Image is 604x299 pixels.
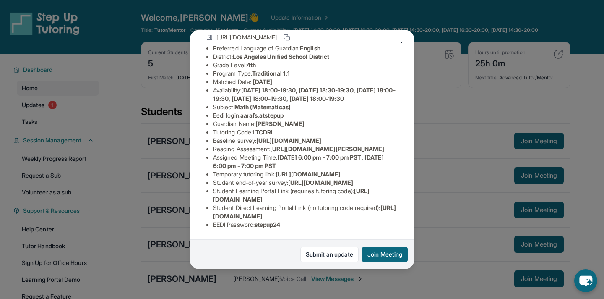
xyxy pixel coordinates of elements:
li: Program Type: [213,69,398,78]
button: chat-button [574,269,597,292]
span: [DATE] [253,78,272,85]
li: Student Direct Learning Portal Link (no tutoring code required) : [213,204,398,220]
img: Close Icon [398,39,405,46]
span: Los Angeles Unified School District [233,53,329,60]
span: [URL][DOMAIN_NAME] [256,137,321,144]
span: [DATE] 6:00 pm - 7:00 pm PST, [DATE] 6:00 pm - 7:00 pm PST [213,154,384,169]
li: Grade Level: [213,61,398,69]
li: Preferred Language of Guardian: [213,44,398,52]
li: Assigned Meeting Time : [213,153,398,170]
span: stepup24 [255,221,281,228]
span: LTCDRL [253,129,274,136]
li: Eedi login : [213,111,398,120]
span: aarafs.atstepup [240,112,284,119]
span: [URL][DOMAIN_NAME] [216,33,277,42]
li: Tutoring Code : [213,128,398,136]
li: Matched Date: [213,78,398,86]
span: [URL][DOMAIN_NAME] [276,170,341,178]
li: Subject : [213,103,398,111]
li: Student Learning Portal Link (requires tutoring code) : [213,187,398,204]
li: Guardian Name : [213,120,398,128]
li: Temporary tutoring link : [213,170,398,178]
span: 4th [247,61,256,68]
span: [PERSON_NAME] [255,120,305,127]
span: [URL][DOMAIN_NAME][PERSON_NAME] [270,145,384,152]
span: [URL][DOMAIN_NAME] [288,179,353,186]
li: Baseline survey : [213,136,398,145]
span: English [300,45,320,52]
li: EEDI Password : [213,220,398,229]
li: Student end-of-year survey : [213,178,398,187]
li: Availability: [213,86,398,103]
button: Join Meeting [362,247,408,262]
span: Math (Matemáticas) [234,103,291,110]
button: Copy link [282,32,292,42]
li: District: [213,52,398,61]
span: [DATE] 18:00-19:30, [DATE] 18:30-19:30, [DATE] 18:00-19:30, [DATE] 18:00-19:30, [DATE] 18:00-19:30 [213,87,396,102]
a: Submit an update [300,247,359,262]
span: Traditional 1:1 [252,70,290,77]
li: Reading Assessment : [213,145,398,153]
